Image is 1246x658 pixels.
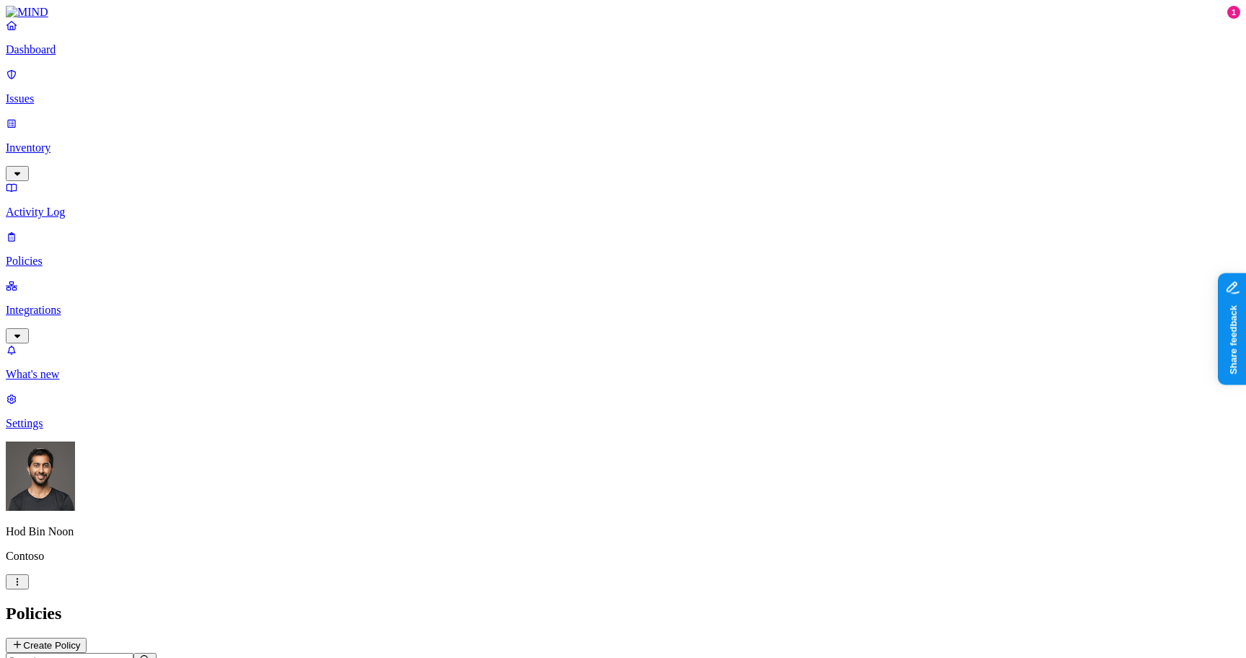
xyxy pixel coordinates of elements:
p: Inventory [6,141,1240,154]
a: Issues [6,68,1240,105]
p: Issues [6,92,1240,105]
h2: Policies [6,604,1240,623]
img: MIND [6,6,48,19]
p: What's new [6,368,1240,381]
p: Settings [6,417,1240,430]
a: Settings [6,392,1240,430]
p: Integrations [6,304,1240,317]
p: Dashboard [6,43,1240,56]
img: Hod Bin Noon [6,442,75,511]
a: Dashboard [6,19,1240,56]
a: Activity Log [6,181,1240,219]
a: Inventory [6,117,1240,179]
div: 1 [1227,6,1240,19]
p: Contoso [6,550,1240,563]
a: What's new [6,343,1240,381]
a: Policies [6,230,1240,268]
a: MIND [6,6,1240,19]
p: Hod Bin Noon [6,525,1240,538]
p: Policies [6,255,1240,268]
a: Integrations [6,279,1240,341]
p: Activity Log [6,206,1240,219]
button: Create Policy [6,638,87,653]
